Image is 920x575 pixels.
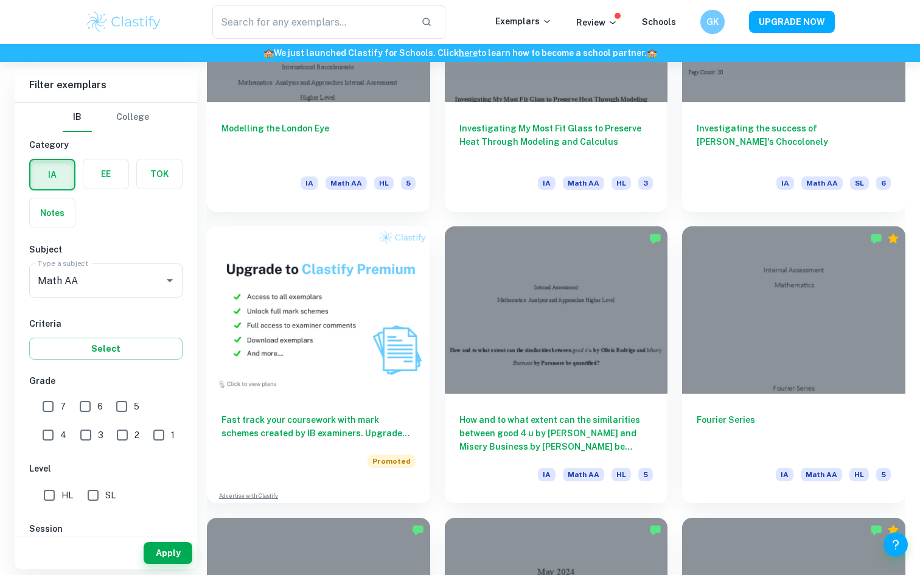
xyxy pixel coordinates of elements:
[29,374,183,388] h6: Grade
[29,522,183,535] h6: Session
[801,468,842,481] span: Math AA
[30,198,75,228] button: Notes
[776,176,794,190] span: IA
[368,455,416,468] span: Promoted
[2,46,918,60] h6: We just launched Clastify for Schools. Click to learn how to become a school partner.
[134,400,139,413] span: 5
[850,176,869,190] span: SL
[221,413,416,440] h6: Fast track your coursework with mark schemes created by IB examiners. Upgrade now
[116,103,149,132] button: College
[638,176,653,190] span: 3
[849,468,869,481] span: HL
[412,524,424,536] img: Marked
[887,232,899,245] div: Premium
[60,400,66,413] span: 7
[221,122,416,162] h6: Modelling the London Eye
[870,524,882,536] img: Marked
[876,468,891,481] span: 5
[883,532,908,557] button: Help and Feedback
[29,243,183,256] h6: Subject
[29,317,183,330] h6: Criteria
[697,413,891,453] h6: Fourier Series
[134,428,139,442] span: 2
[576,16,618,29] p: Review
[61,489,73,502] span: HL
[60,428,66,442] span: 4
[171,428,175,442] span: 1
[876,176,891,190] span: 6
[207,226,430,394] img: Thumbnail
[97,400,103,413] span: 6
[682,226,905,503] a: Fourier SeriesIAMath AAHL5
[98,428,103,442] span: 3
[374,176,394,190] span: HL
[63,103,92,132] button: IB
[212,5,411,39] input: Search for any exemplars...
[219,492,278,500] a: Advertise with Clastify
[445,226,668,503] a: How and to what extent can the similarities between good 4 u by [PERSON_NAME] and Misery Business...
[263,48,274,58] span: 🏫
[612,176,631,190] span: HL
[326,176,367,190] span: Math AA
[749,11,835,33] button: UPGRADE NOW
[706,15,720,29] h6: GK
[870,232,882,245] img: Marked
[30,160,74,189] button: IA
[563,176,604,190] span: Math AA
[15,68,197,102] h6: Filter exemplars
[647,48,657,58] span: 🏫
[137,159,182,189] button: TOK
[29,462,183,475] h6: Level
[459,48,478,58] a: here
[538,468,556,481] span: IA
[29,338,183,360] button: Select
[563,468,604,481] span: Math AA
[612,468,631,481] span: HL
[105,489,116,502] span: SL
[649,232,661,245] img: Marked
[801,176,843,190] span: Math AA
[29,138,183,152] h6: Category
[697,122,891,162] h6: Investigating the success of [PERSON_NAME]'s Chocolonely
[495,15,552,28] p: Exemplars
[649,524,661,536] img: Marked
[459,122,653,162] h6: Investigating My Most Fit Glass to Preserve Heat Through Modeling and Calculus
[642,17,676,27] a: Schools
[38,258,88,268] label: Type a subject
[700,10,725,34] button: GK
[85,10,162,34] img: Clastify logo
[638,468,653,481] span: 5
[83,159,128,189] button: EE
[144,542,192,564] button: Apply
[459,413,653,453] h6: How and to what extent can the similarities between good 4 u by [PERSON_NAME] and Misery Business...
[776,468,793,481] span: IA
[538,176,556,190] span: IA
[161,272,178,289] button: Open
[887,524,899,536] div: Premium
[63,103,149,132] div: Filter type choice
[301,176,318,190] span: IA
[401,176,416,190] span: 5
